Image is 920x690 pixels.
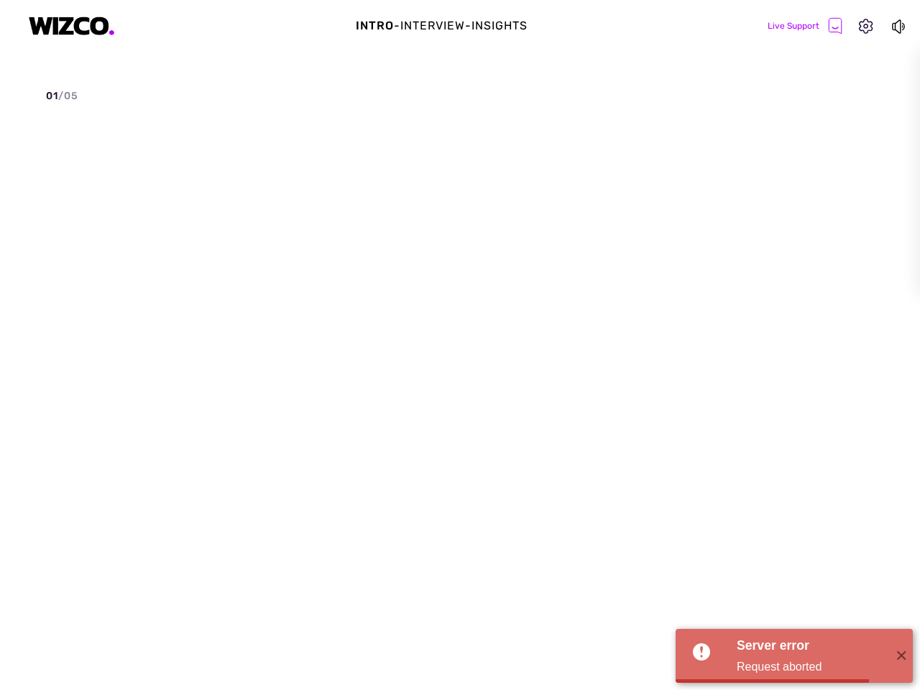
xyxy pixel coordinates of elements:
[29,17,115,36] img: logo
[768,17,842,34] div: Live Support
[400,17,465,34] div: Interview
[737,636,884,655] div: Server error
[471,17,528,34] div: Insights
[356,17,394,34] div: Intro
[465,17,471,34] div: -
[58,90,78,102] span: / 05
[737,658,884,676] div: Request aborted
[46,88,78,103] div: 01
[394,17,400,34] div: -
